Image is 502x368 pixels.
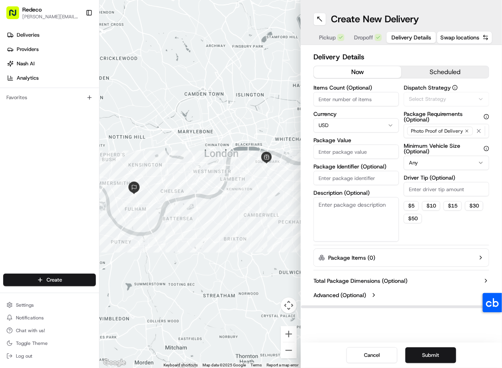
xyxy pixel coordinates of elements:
span: Delivery Details [391,33,431,41]
button: $30 [465,201,483,211]
label: Package Identifier (Optional) [313,164,399,169]
button: Start new chat [135,78,145,88]
span: Photo Proof of Delivery [411,128,463,134]
button: Package Requirements (Optional) [484,114,489,119]
button: Redeco[PERSON_NAME][EMAIL_ADDRESS][DOMAIN_NAME] [3,3,82,22]
label: Currency [313,111,399,117]
button: [PERSON_NAME][EMAIL_ADDRESS][DOMAIN_NAME] [22,14,79,20]
label: Dispatch Strategy [404,85,489,90]
div: Favorites [3,91,96,104]
span: [PERSON_NAME] [25,123,64,129]
button: Settings [3,299,96,311]
span: Deliveries [17,31,39,39]
label: Minimum Vehicle Size (Optional) [404,143,489,154]
div: We're available if you need us! [36,84,109,90]
button: Cancel [346,347,397,363]
label: Advanced (Optional) [313,291,366,299]
span: Notifications [16,315,44,321]
span: [DATE] [31,145,47,151]
span: [DATE] [70,123,87,129]
span: Settings [16,302,34,308]
label: Package Requirements (Optional) [404,111,489,122]
img: 1736555255976-a54dd68f-1ca7-489b-9aae-adbdc363a1c4 [8,76,22,90]
button: $50 [404,214,422,223]
button: Total Package Dimensions (Optional) [313,277,489,285]
button: Zoom out [281,343,297,358]
a: Terms [251,363,262,367]
label: Package Items ( 0 ) [328,254,375,262]
img: Nash [8,8,24,23]
span: API Documentation [75,178,128,186]
input: Clear [21,51,131,59]
span: Log out [16,353,32,359]
span: Nash AI [17,60,35,67]
input: Enter number of items [313,92,399,106]
button: Notifications [3,312,96,323]
img: 1736555255976-a54dd68f-1ca7-489b-9aae-adbdc363a1c4 [16,123,22,130]
span: • [26,145,29,151]
span: Map data ©2025 Google [202,363,246,367]
button: Log out [3,350,96,362]
h2: Delivery Details [313,51,489,63]
a: 📗Knowledge Base [5,174,64,189]
span: Create [47,276,62,284]
div: Past conversations [8,103,51,110]
span: Toggle Theme [16,340,48,346]
span: Pylon [79,197,96,203]
span: Knowledge Base [16,178,61,186]
label: Description (Optional) [313,190,399,196]
button: scheduled [401,66,489,78]
a: 💻API Documentation [64,174,131,189]
button: Advanced (Optional) [313,291,489,299]
a: Analytics [3,72,99,84]
button: now [314,66,401,78]
div: 💻 [67,178,74,185]
span: Chat with us! [16,327,45,334]
span: Analytics [17,74,39,82]
input: Enter package value [313,145,399,159]
button: Keyboard shortcuts [163,362,198,368]
button: See all [123,102,145,111]
a: Providers [3,43,99,56]
span: Providers [17,46,39,53]
div: 📗 [8,178,14,185]
button: Create [3,274,96,286]
button: Dispatch Strategy [452,85,458,90]
img: Angelique Valdez [8,115,21,128]
span: Swap locations [440,33,479,41]
button: Submit [405,347,456,363]
label: Items Count (Optional) [313,85,399,90]
span: Pickup [319,33,336,41]
label: Package Value [313,137,399,143]
input: Enter driver tip amount [404,182,489,196]
img: 1727276513143-84d647e1-66c0-4f92-a045-3c9f9f5dfd92 [17,76,31,90]
div: Start new chat [36,76,130,84]
button: Package Items (0) [313,249,489,267]
a: Nash AI [3,57,99,70]
button: Zoom in [281,326,297,342]
a: Report a map error [267,363,298,367]
h1: Create New Delivery [331,13,419,25]
label: Driver Tip (Optional) [404,175,489,180]
button: $15 [444,201,462,211]
button: Photo Proof of Delivery [404,124,489,138]
label: Total Package Dimensions (Optional) [313,277,407,285]
button: Map camera controls [281,298,297,313]
a: Deliveries [3,29,99,41]
button: Toggle Theme [3,338,96,349]
button: $5 [404,201,419,211]
p: Welcome 👋 [8,31,145,44]
button: Redeco [22,6,42,14]
img: Google [101,358,128,368]
input: Enter package identifier [313,171,399,185]
button: Chat with us! [3,325,96,336]
span: • [66,123,69,129]
button: Minimum Vehicle Size (Optional) [484,146,489,151]
a: Powered byPylon [56,197,96,203]
span: Dropoff [354,33,373,41]
button: $10 [422,201,440,211]
a: Open this area in Google Maps (opens a new window) [101,358,128,368]
button: Swap locations [437,31,492,44]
